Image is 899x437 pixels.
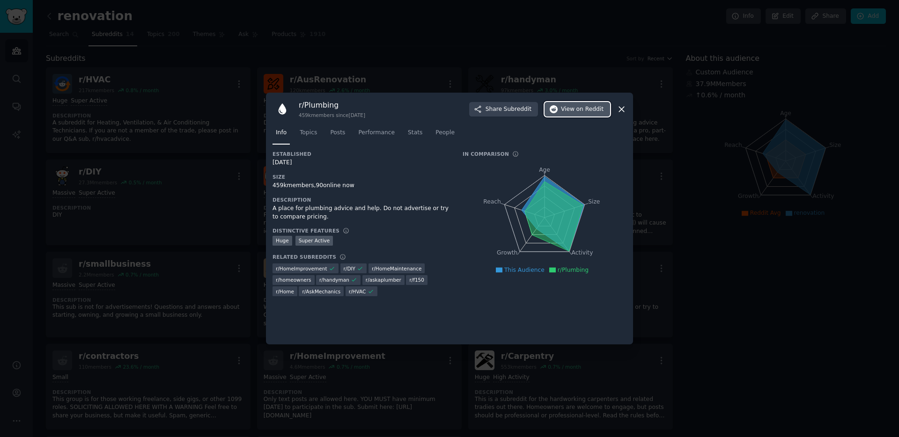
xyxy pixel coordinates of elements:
[276,277,311,283] span: r/ homeowners
[296,125,320,145] a: Topics
[432,125,458,145] a: People
[273,151,449,157] h3: Established
[300,129,317,137] span: Topics
[273,174,449,180] h3: Size
[409,277,424,283] span: r/ f150
[435,129,455,137] span: People
[483,198,501,205] tspan: Reach
[405,125,426,145] a: Stats
[355,125,398,145] a: Performance
[273,159,449,167] div: [DATE]
[349,288,366,295] span: r/ HVAC
[273,204,449,221] div: A place for plumbing advice and help. Do not advertise or try to compare pricing.
[302,288,340,295] span: r/ AskMechanics
[358,129,395,137] span: Performance
[276,129,287,137] span: Info
[545,102,610,117] button: Viewon Reddit
[561,105,604,114] span: View
[486,105,531,114] span: Share
[299,112,365,118] div: 459k members since [DATE]
[295,236,333,246] div: Super Active
[558,267,589,273] span: r/Plumbing
[497,250,517,256] tspan: Growth
[408,129,422,137] span: Stats
[273,125,290,145] a: Info
[273,227,339,234] h3: Distinctive Features
[273,99,292,119] img: Plumbing
[299,100,365,110] h3: r/ Plumbing
[276,288,294,295] span: r/ Home
[273,197,449,203] h3: Description
[463,151,509,157] h3: In Comparison
[576,105,604,114] span: on Reddit
[539,167,550,173] tspan: Age
[330,129,345,137] span: Posts
[344,265,355,272] span: r/ DIY
[276,265,327,272] span: r/ HomeImprovement
[588,198,600,205] tspan: Size
[504,105,531,114] span: Subreddit
[273,182,449,190] div: 459k members, 90 online now
[366,277,401,283] span: r/ askaplumber
[372,265,422,272] span: r/ HomeMaintenance
[469,102,538,117] button: ShareSubreddit
[327,125,348,145] a: Posts
[273,254,336,260] h3: Related Subreddits
[319,277,349,283] span: r/ handyman
[572,250,593,256] tspan: Activity
[273,236,292,246] div: Huge
[504,267,545,273] span: This Audience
